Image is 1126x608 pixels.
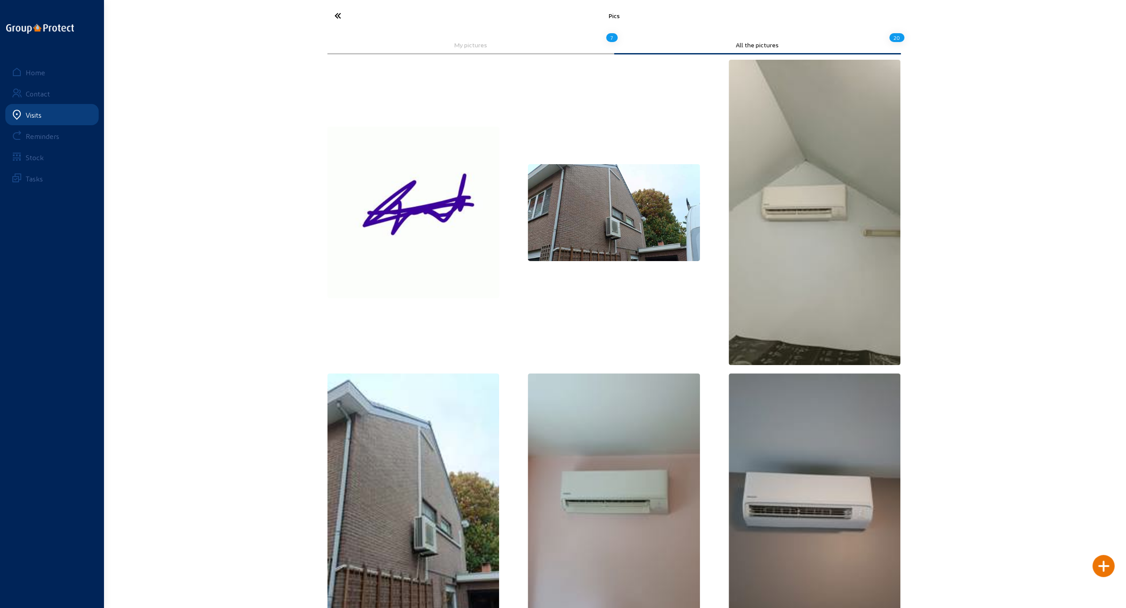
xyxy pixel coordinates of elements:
[26,111,42,119] div: Visits
[5,83,99,104] a: Contact
[26,89,50,98] div: Contact
[606,30,618,45] div: 7
[528,164,700,261] img: thb_1e7f3988-eb1b-71d4-c687-c72a68f90329.jpeg
[5,146,99,168] a: Stock
[419,12,809,19] div: Pics
[26,153,44,162] div: Stock
[5,125,99,146] a: Reminders
[334,41,608,49] div: My pictures
[6,24,74,34] img: logo-oneline.png
[327,127,500,299] img: thb_9645159d-550f-b027-3b0b-6635df5707c8.jpeg
[26,174,43,183] div: Tasks
[5,104,99,125] a: Visits
[889,30,904,45] div: 20
[729,60,901,365] img: thb_52bd502c-d910-7f38-baeb-a7710bec034c.jpeg
[26,68,45,77] div: Home
[620,41,895,49] div: All the pictures
[5,168,99,189] a: Tasks
[5,62,99,83] a: Home
[26,132,59,140] div: Reminders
